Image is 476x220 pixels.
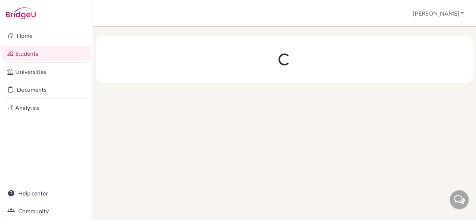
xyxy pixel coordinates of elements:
a: Students [1,46,91,61]
button: [PERSON_NAME] [409,6,467,20]
a: Community [1,204,91,219]
a: Universities [1,64,91,79]
a: Home [1,28,91,43]
a: Documents [1,82,91,97]
a: Analytics [1,100,91,115]
img: Bridge-U [6,7,36,19]
a: Help center [1,186,91,201]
